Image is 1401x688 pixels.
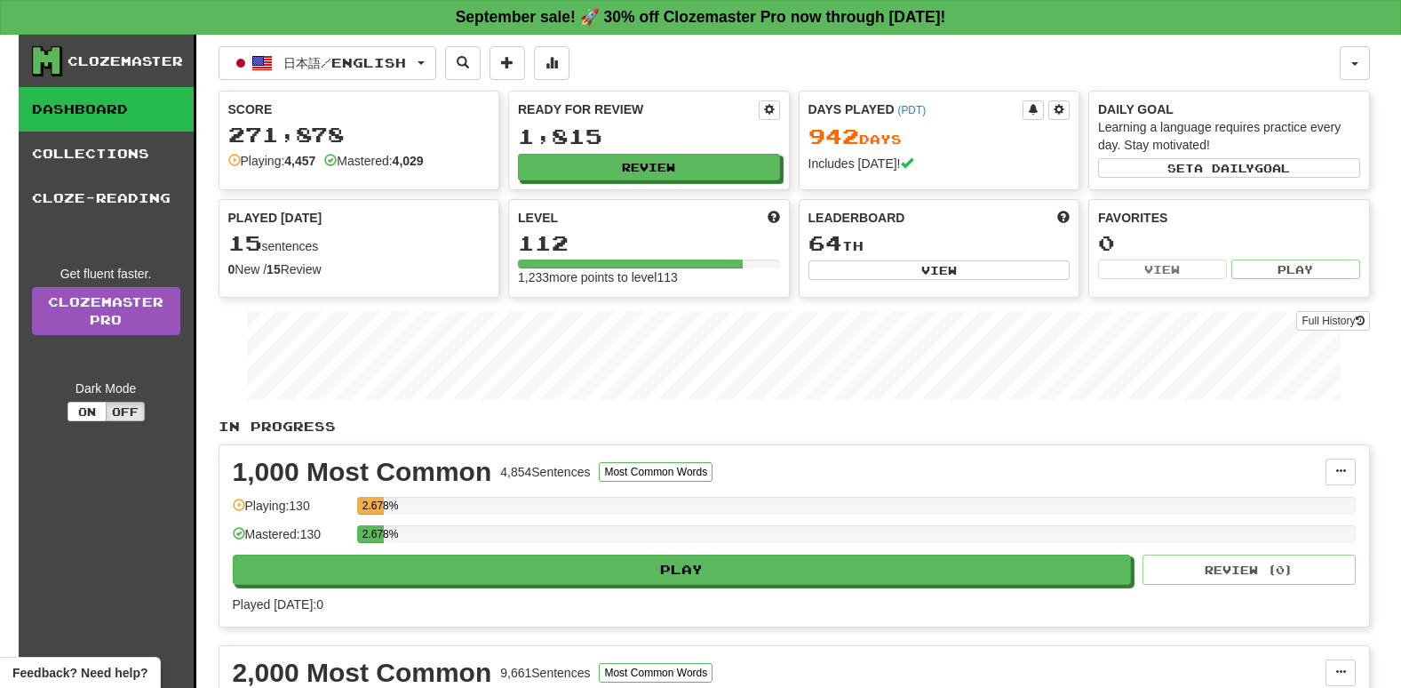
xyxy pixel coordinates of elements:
[518,100,759,118] div: Ready for Review
[808,100,1023,118] div: Days Played
[233,660,492,686] div: 2,000 Most Common
[228,232,490,255] div: sentences
[68,52,183,70] div: Clozemaster
[1098,158,1360,178] button: Seta dailygoal
[19,132,194,176] a: Collections
[233,459,492,485] div: 1,000 Most Common
[362,525,384,543] div: 2.678%
[897,104,926,116] a: (PDT)
[490,46,525,80] button: Add sentence to collection
[12,664,147,682] span: Open feedback widget
[233,597,323,612] span: Played [DATE]: 0
[808,209,905,227] span: Leaderboard
[284,154,315,168] strong: 4,457
[456,8,946,26] strong: September sale! 🚀 30% off Clozemaster Pro now through [DATE]!
[1098,209,1360,227] div: Favorites
[1142,555,1356,585] button: Review (0)
[324,152,423,170] div: Mastered:
[228,209,322,227] span: Played [DATE]
[228,152,316,170] div: Playing:
[1098,100,1360,118] div: Daily Goal
[233,525,348,555] div: Mastered: 130
[228,230,262,255] span: 15
[1098,232,1360,254] div: 0
[808,155,1071,172] div: Includes [DATE]!
[267,262,281,276] strong: 15
[362,497,384,515] div: 2.678%
[219,418,1370,436] p: In Progress
[219,46,436,80] button: 日本語/English
[19,176,194,220] a: Cloze-Reading
[534,46,569,80] button: More stats
[518,209,558,227] span: Level
[228,260,490,278] div: New / Review
[808,125,1071,148] div: Day s
[1098,260,1227,279] button: View
[283,55,406,70] span: 日本語 / English
[445,46,481,80] button: Search sentences
[599,663,712,683] button: Most Common Words
[808,124,859,148] span: 942
[518,232,780,254] div: 112
[228,100,490,118] div: Score
[1098,118,1360,154] div: Learning a language requires practice every day. Stay motivated!
[32,265,180,283] div: Get fluent faster.
[32,287,180,335] a: ClozemasterPro
[768,209,780,227] span: Score more points to level up
[19,87,194,132] a: Dashboard
[1231,260,1360,279] button: Play
[32,380,180,397] div: Dark Mode
[518,125,780,148] div: 1,815
[228,124,490,146] div: 271,878
[500,463,590,481] div: 4,854 Sentences
[233,555,1132,585] button: Play
[106,402,145,421] button: Off
[518,154,780,180] button: Review
[68,402,107,421] button: On
[1057,209,1070,227] span: This week in points, UTC
[1296,311,1369,331] button: Full History
[808,230,842,255] span: 64
[1194,162,1254,174] span: a daily
[500,664,590,682] div: 9,661 Sentences
[808,260,1071,280] button: View
[599,462,712,482] button: Most Common Words
[518,268,780,286] div: 1,233 more points to level 113
[393,154,424,168] strong: 4,029
[233,497,348,526] div: Playing: 130
[228,262,235,276] strong: 0
[808,232,1071,255] div: th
